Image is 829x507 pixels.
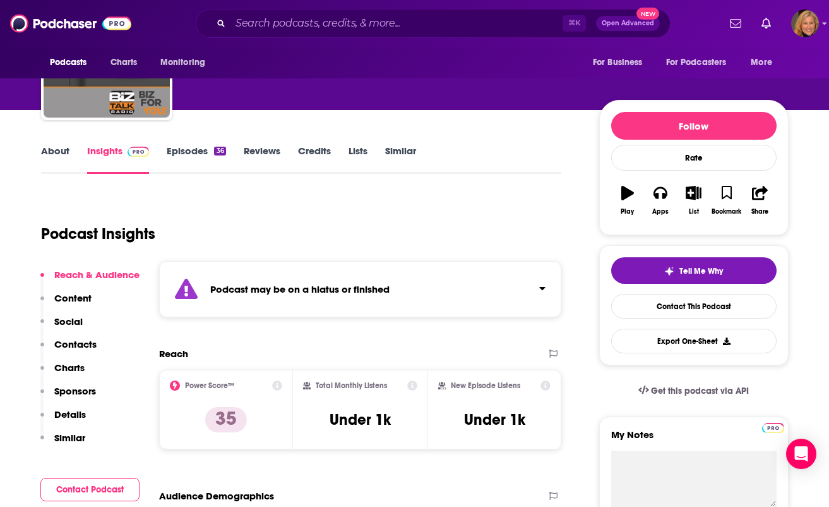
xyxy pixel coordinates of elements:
h2: Audience Demographics [159,490,274,502]
p: Contacts [54,338,97,350]
h1: Podcast Insights [41,224,155,243]
span: More [751,54,772,71]
a: About [41,145,69,174]
span: Logged in as LauraHVM [791,9,819,37]
button: open menu [658,51,745,75]
button: Reach & Audience [40,269,140,292]
a: Reviews [244,145,280,174]
span: Open Advanced [602,20,654,27]
span: Charts [110,54,138,71]
button: open menu [41,51,104,75]
a: Similar [385,145,416,174]
span: New [636,8,659,20]
a: Get this podcast via API [628,376,760,406]
button: List [677,178,710,223]
h2: Power Score™ [185,381,234,390]
div: Rate [611,145,777,171]
p: Reach & Audience [54,269,140,281]
div: Share [751,208,768,216]
input: Search podcasts, credits, & more... [230,13,563,34]
button: open menu [152,51,222,75]
h2: Reach [159,348,188,360]
section: Click to expand status details [159,261,562,317]
p: Social [54,315,83,327]
span: For Podcasters [666,54,727,71]
span: Podcasts [50,54,87,71]
label: My Notes [611,429,777,451]
button: Open AdvancedNew [596,16,660,31]
button: Contacts [40,338,97,362]
button: Follow [611,112,777,140]
img: Podchaser Pro [762,423,784,433]
p: Similar [54,432,85,444]
button: Sponsors [40,385,96,408]
button: open menu [742,51,788,75]
span: Tell Me Why [679,266,723,276]
button: Play [611,178,644,223]
button: Charts [40,362,85,385]
a: InsightsPodchaser Pro [87,145,150,174]
p: Details [54,408,86,420]
a: Credits [298,145,331,174]
p: 35 [205,407,247,432]
strong: Podcast may be on a hiatus or finished [210,283,390,295]
div: Search podcasts, credits, & more... [196,9,671,38]
button: Apps [644,178,677,223]
img: tell me why sparkle [664,266,674,276]
span: Monitoring [160,54,205,71]
button: tell me why sparkleTell Me Why [611,257,777,284]
p: Content [54,292,92,304]
a: Episodes36 [167,145,225,174]
div: Play [621,208,634,216]
a: Show notifications dropdown [756,13,776,34]
span: Get this podcast via API [651,386,749,396]
h2: Total Monthly Listens [316,381,387,390]
p: Charts [54,362,85,374]
span: For Business [593,54,643,71]
a: Contact This Podcast [611,294,777,319]
button: Share [743,178,776,223]
button: Contact Podcast [40,478,140,501]
div: 36 [214,147,225,156]
img: Podchaser Pro [128,147,150,157]
button: Bookmark [710,178,743,223]
a: Lists [349,145,367,174]
h3: Under 1k [330,410,391,429]
h2: New Episode Listens [451,381,520,390]
div: Bookmark [712,208,741,216]
a: Show notifications dropdown [725,13,746,34]
a: Charts [102,51,145,75]
div: Apps [652,208,669,216]
img: User Profile [791,9,819,37]
p: Sponsors [54,385,96,397]
button: Show profile menu [791,9,819,37]
button: open menu [584,51,659,75]
button: Content [40,292,92,315]
img: Podchaser - Follow, Share and Rate Podcasts [10,11,131,35]
div: Open Intercom Messenger [786,439,816,469]
div: List [689,208,699,216]
button: Social [40,315,83,339]
h3: Under 1k [464,410,525,429]
a: Pro website [762,421,784,433]
button: Similar [40,432,85,455]
button: Details [40,408,86,432]
button: Export One-Sheet [611,329,777,353]
span: ⌘ K [563,15,586,32]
